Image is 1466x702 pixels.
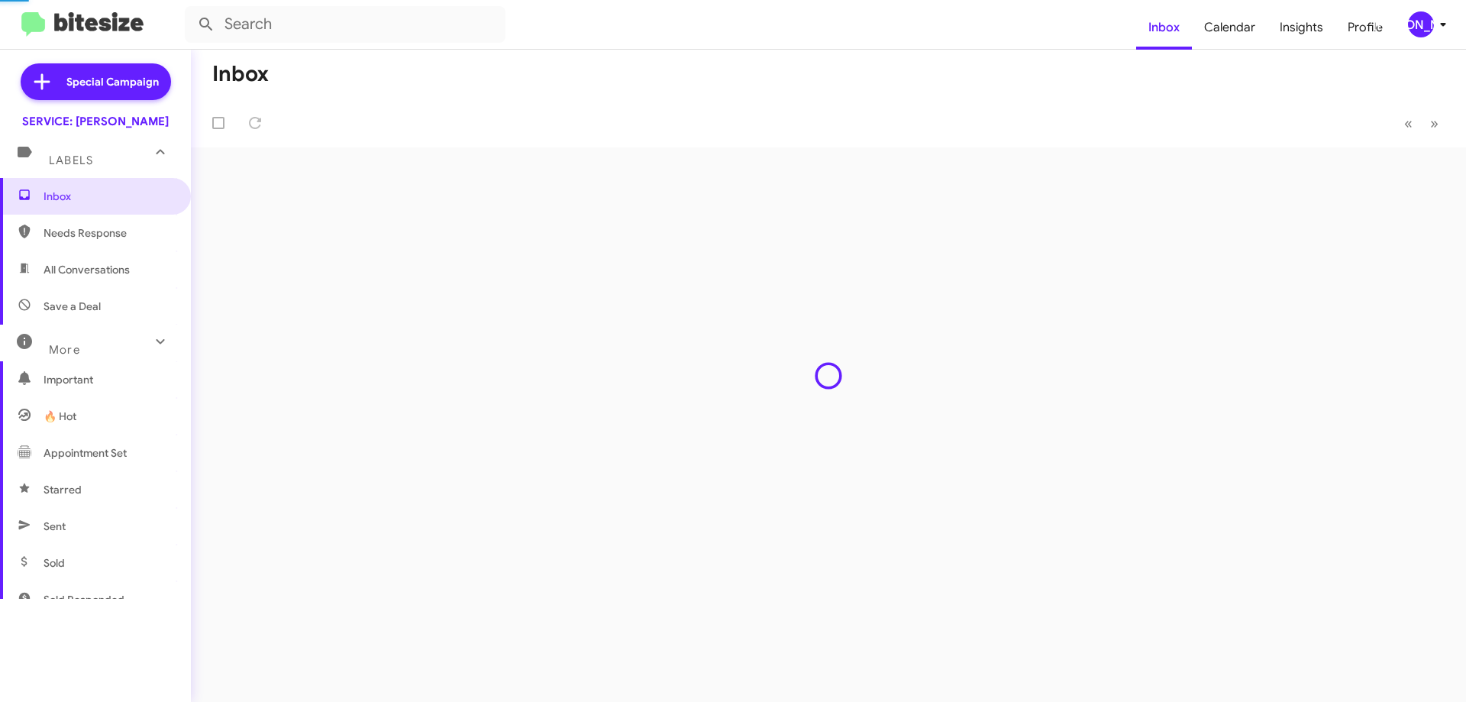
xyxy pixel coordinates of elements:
div: SERVICE: [PERSON_NAME] [22,114,169,129]
a: Special Campaign [21,63,171,100]
span: Needs Response [44,225,173,241]
span: 🔥 Hot [44,409,76,424]
h1: Inbox [212,62,269,86]
span: Inbox [44,189,173,204]
nav: Page navigation example [1396,108,1448,139]
span: Sent [44,519,66,534]
span: Sold [44,555,65,571]
span: Labels [49,154,93,167]
button: [PERSON_NAME] [1395,11,1449,37]
span: » [1430,114,1439,133]
div: [PERSON_NAME] [1408,11,1434,37]
span: Starred [44,482,82,497]
span: « [1404,114,1413,133]
a: Inbox [1136,5,1192,50]
span: Sold Responded [44,592,124,607]
a: Profile [1335,5,1395,50]
a: Calendar [1192,5,1267,50]
span: Important [44,372,173,387]
span: Appointment Set [44,445,127,461]
span: All Conversations [44,262,130,277]
a: Insights [1267,5,1335,50]
span: Special Campaign [66,74,159,89]
span: More [49,343,80,357]
button: Previous [1395,108,1422,139]
button: Next [1421,108,1448,139]
input: Search [185,6,505,43]
span: Save a Deal [44,299,101,314]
